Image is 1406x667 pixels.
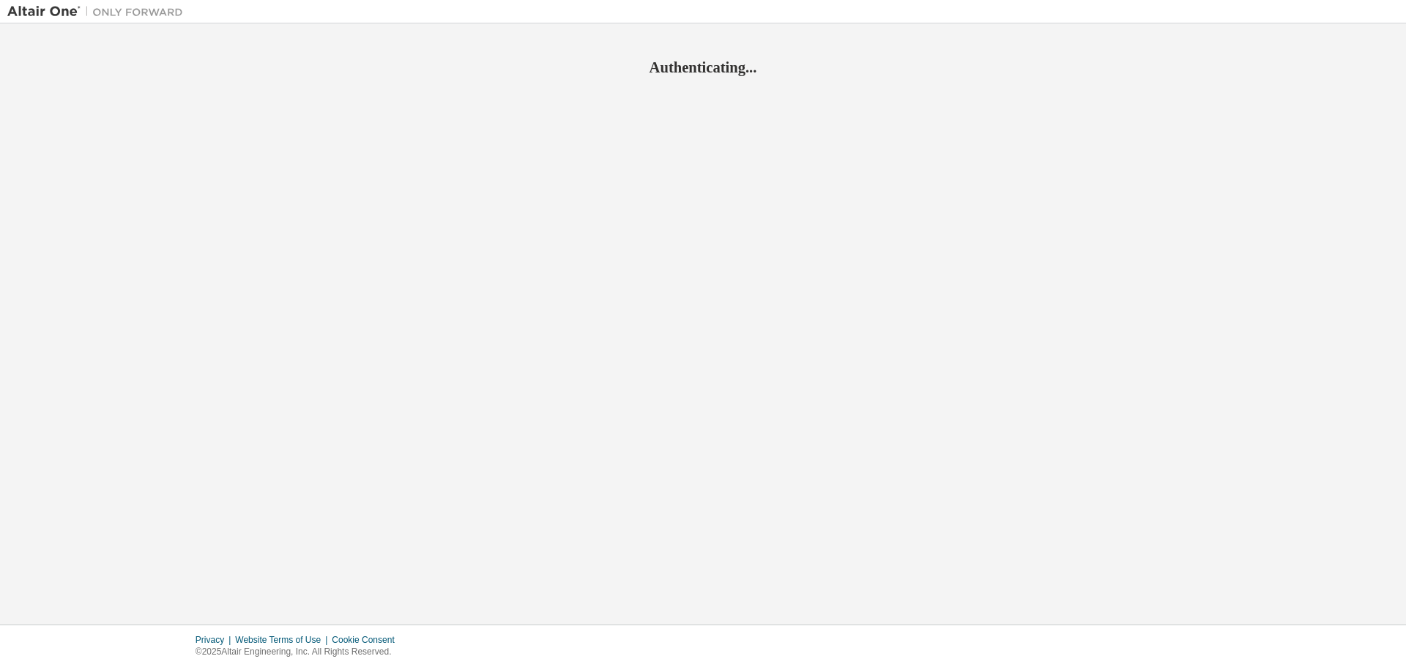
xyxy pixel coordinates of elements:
h2: Authenticating... [7,58,1399,77]
img: Altair One [7,4,190,19]
div: Privacy [196,634,235,646]
p: © 2025 Altair Engineering, Inc. All Rights Reserved. [196,646,403,658]
div: Website Terms of Use [235,634,332,646]
div: Cookie Consent [332,634,403,646]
